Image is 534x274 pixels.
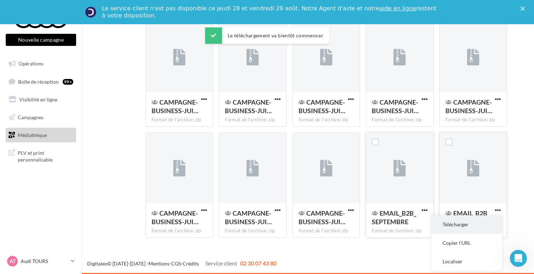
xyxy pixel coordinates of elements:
a: Boîte de réception99+ [4,74,78,89]
span: © [DATE]-[DATE] - - - [87,260,276,267]
a: Campagnes [4,110,78,125]
div: Le service client n'est pas disponible ce jeudi 28 et vendredi 29 août. Notre Agent d'aide et not... [102,5,438,19]
a: Mentions [148,260,169,267]
a: Médiathèque [4,128,78,143]
span: CAMPAGNE-BUSINESS-JUIN_VOLET-B2B_A5_CARR-META_1080x1080 [298,98,345,115]
span: CAMPAGNE-BUSINESS-JUIN_VOLET-B2B_A3_VOL-META_1080x1080 [152,98,199,115]
a: Opérations [4,56,78,71]
span: Visibilité en ligne [19,96,57,102]
span: CAMPAGNE-BUSINESS-JUIN_VOLET-B2B_A3_VOL-META_1080x1920 [225,98,272,115]
div: Format de l'archive: zip [225,117,281,123]
span: Campagnes [18,114,43,120]
div: Format de l'archive: zip [298,117,354,123]
div: Format de l'archive: zip [225,228,281,234]
div: Format de l'archive: zip [298,228,354,234]
span: AT [10,258,16,265]
span: Médiathèque [18,132,47,138]
div: Format de l'archive: zip [372,117,428,123]
button: Localiser [431,252,502,271]
div: Format de l'archive: zip [152,228,207,234]
span: CAMPAGNE-BUSINESS-JUIN_VOLET-B2B_A5_VOL-META_1080x1080 [225,209,272,226]
a: Crédits [183,260,199,267]
a: Digitaleo [87,260,107,267]
iframe: Intercom live chat [510,250,527,267]
button: Nouvelle campagne [6,34,76,46]
span: EMAIL_B2B_SEPTEMBRE [372,209,416,226]
span: Service client [205,260,237,267]
div: Format de l'archive: zip [372,228,428,234]
button: Copier l'URL [431,234,502,252]
span: 02 30 07 43 80 [240,260,276,267]
div: 99+ [63,79,73,85]
div: Format de l'archive: zip [445,117,501,123]
span: Opérations [18,60,43,67]
button: Télécharger [431,215,502,234]
div: Format de l'archive: zip [152,117,207,123]
div: Fermer [520,6,528,11]
a: PLV et print personnalisable [4,145,78,166]
p: Audi TOURS [21,258,68,265]
a: AT Audi TOURS [6,254,76,268]
div: Le téléchargement va bientôt commencer [205,27,329,44]
img: Profile image for Service-Client [85,6,96,18]
a: CGS [171,260,181,267]
span: Boîte de réception [18,78,59,84]
span: CAMPAGNE-BUSINESS-JUIN_VOLET-B2B_A5_PL-META_1080x1920 [152,209,199,226]
span: PLV et print personnalisable [18,148,73,163]
span: CAMPAGNE-BUSINESS-JUIN_VOLET-B2B_A5_VOL-META_1080x1920 [298,209,345,226]
span: CAMPAGNE-BUSINESS-JUIN_VOLET-B2B_A5_CARR-META_1080x1920 [372,98,419,115]
a: aide en ligne [379,5,416,12]
a: Visibilité en ligne [4,92,78,107]
span: CAMPAGNE-BUSINESS-JUIN_VOLET-B2B_A5_PL-META_1080x1080 [445,98,492,115]
span: EMAIL_B2B_SEPTEMBRE [445,209,490,226]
